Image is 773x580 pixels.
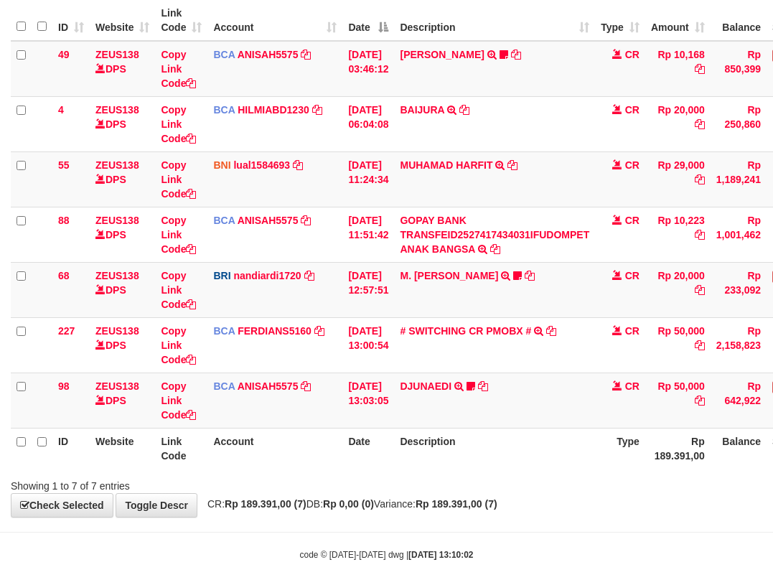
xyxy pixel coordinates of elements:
a: ZEUS138 [95,215,139,226]
span: BCA [213,104,235,116]
a: ZEUS138 [95,325,139,337]
span: BRI [213,270,230,281]
a: ZEUS138 [95,49,139,60]
a: Copy MUHAMAD HARFIT to clipboard [507,159,517,171]
a: Copy INA PAUJANAH to clipboard [511,49,521,60]
a: ZEUS138 [95,380,139,392]
a: Copy Rp 20,000 to clipboard [695,284,705,296]
td: Rp 233,092 [711,262,767,317]
span: BCA [213,380,235,392]
th: Website [90,428,155,469]
th: Rp 189.391,00 [645,428,711,469]
span: CR [625,325,640,337]
td: Rp 2,158,823 [711,317,767,373]
td: [DATE] 11:51:42 [342,207,394,262]
a: nandiardi1720 [233,270,301,281]
a: ZEUS138 [95,104,139,116]
a: Copy Link Code [161,159,196,200]
td: Rp 20,000 [645,96,711,151]
a: Toggle Descr [116,493,197,518]
span: CR [625,270,640,281]
a: [PERSON_NAME] [400,49,484,60]
span: BNI [213,159,230,171]
a: Copy Rp 50,000 to clipboard [695,340,705,351]
span: CR [625,215,640,226]
td: [DATE] 13:03:05 [342,373,394,428]
a: Copy Rp 50,000 to clipboard [695,395,705,406]
a: ANISAH5575 [238,215,299,226]
a: Copy DJUNAEDI to clipboard [478,380,488,392]
td: Rp 1,001,462 [711,207,767,262]
td: Rp 29,000 [645,151,711,207]
th: Account [207,428,342,469]
td: Rp 642,922 [711,373,767,428]
a: ZEUS138 [95,159,139,171]
td: Rp 20,000 [645,262,711,317]
div: Showing 1 to 7 of 7 entries [11,473,311,493]
td: DPS [90,317,155,373]
td: [DATE] 11:24:34 [342,151,394,207]
td: DPS [90,41,155,97]
strong: [DATE] 13:10:02 [408,550,473,560]
a: Copy nandiardi1720 to clipboard [304,270,314,281]
span: CR [625,380,640,392]
a: Copy Rp 20,000 to clipboard [695,118,705,130]
a: Copy Rp 29,000 to clipboard [695,174,705,185]
a: Copy ANISAH5575 to clipboard [301,49,311,60]
span: CR: DB: Variance: [200,498,497,510]
span: CR [625,49,640,60]
a: Copy HILMIABD1230 to clipboard [312,104,322,116]
strong: Rp 189.391,00 (7) [225,498,306,510]
td: Rp 250,860 [711,96,767,151]
th: Link Code [155,428,207,469]
td: DPS [90,151,155,207]
span: CR [625,104,640,116]
a: GOPAY BANK TRANSFEID2527417434031IFUDOMPET ANAK BANGSA [400,215,589,255]
a: FERDIANS5160 [238,325,311,337]
span: 88 [58,215,70,226]
a: ANISAH5575 [238,380,299,392]
td: DPS [90,373,155,428]
strong: Rp 189.391,00 (7) [416,498,497,510]
span: 227 [58,325,75,337]
a: Copy GOPAY BANK TRANSFEID2527417434031IFUDOMPET ANAK BANGSA to clipboard [490,243,500,255]
span: BCA [213,215,235,226]
th: Date [342,428,394,469]
td: Rp 10,168 [645,41,711,97]
td: [DATE] 13:00:54 [342,317,394,373]
td: DPS [90,96,155,151]
th: ID [52,428,90,469]
a: Copy BAIJURA to clipboard [459,104,469,116]
a: Check Selected [11,493,113,518]
td: Rp 50,000 [645,373,711,428]
a: ANISAH5575 [238,49,299,60]
a: M. [PERSON_NAME] [400,270,498,281]
th: Description [394,428,595,469]
a: Copy Link Code [161,49,196,89]
td: DPS [90,262,155,317]
th: Type [595,428,645,469]
td: DPS [90,207,155,262]
a: MUHAMAD HARFIT [400,159,492,171]
a: Copy # SWITCHING CR PMOBX # to clipboard [546,325,556,337]
span: 68 [58,270,70,281]
a: Copy Rp 10,223 to clipboard [695,229,705,240]
span: 49 [58,49,70,60]
a: lual1584693 [233,159,290,171]
a: # SWITCHING CR PMOBX # [400,325,531,337]
td: Rp 1,189,241 [711,151,767,207]
td: [DATE] 03:46:12 [342,41,394,97]
a: Copy FERDIANS5160 to clipboard [314,325,324,337]
a: Copy Link Code [161,104,196,144]
td: [DATE] 12:57:51 [342,262,394,317]
a: Copy Rp 10,168 to clipboard [695,63,705,75]
a: Copy ANISAH5575 to clipboard [301,380,311,392]
a: Copy M. FAIZ ALFIN to clipboard [525,270,535,281]
td: [DATE] 06:04:08 [342,96,394,151]
a: Copy lual1584693 to clipboard [293,159,303,171]
span: BCA [213,49,235,60]
a: DJUNAEDI [400,380,451,392]
td: Rp 850,399 [711,41,767,97]
a: Copy Link Code [161,325,196,365]
a: BAIJURA [400,104,444,116]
